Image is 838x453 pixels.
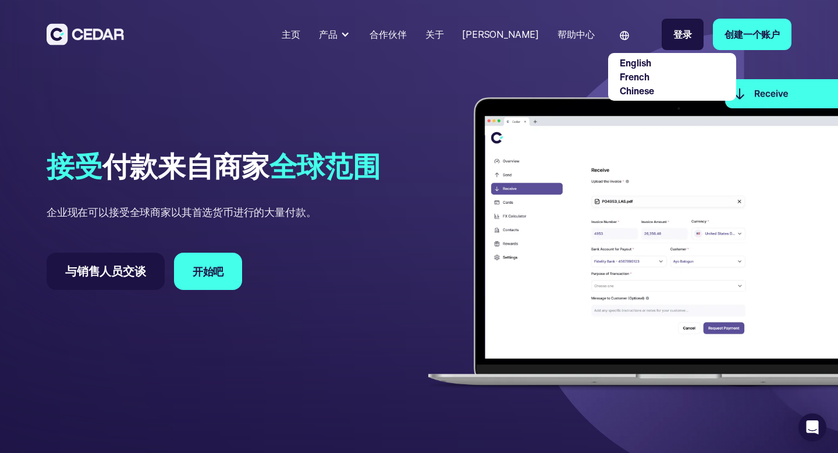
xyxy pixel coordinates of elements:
[174,253,242,290] a: 开始吧
[421,22,449,47] a: 关于
[158,146,269,186] span: 来自商家
[620,84,654,98] a: Chinese
[47,253,165,290] a: 与销售人员交谈
[269,146,381,186] span: 全球范围
[662,19,704,50] a: 登录
[365,22,411,47] a: 合作伙伴
[620,56,651,70] a: English
[798,413,826,441] div: Open Intercom Messenger
[47,204,316,220] div: 企业现在可以接受全球商家以其首选货币进行的大量付款。
[370,27,406,41] div: 合作伙伴
[282,27,300,41] div: 主页
[457,22,544,47] a: [PERSON_NAME]
[673,27,692,41] div: 登录
[425,27,444,41] div: 关于
[553,22,599,47] a: 帮助中心
[47,151,381,182] div: 付款
[277,22,305,47] a: 主页
[47,146,102,186] span: 接受
[713,19,791,50] a: 创建一个账户
[462,27,539,41] div: [PERSON_NAME]
[319,27,338,41] div: 产品
[314,23,356,46] div: 产品
[558,27,594,41] div: 帮助中心
[620,70,649,84] a: French
[620,31,629,40] img: world icon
